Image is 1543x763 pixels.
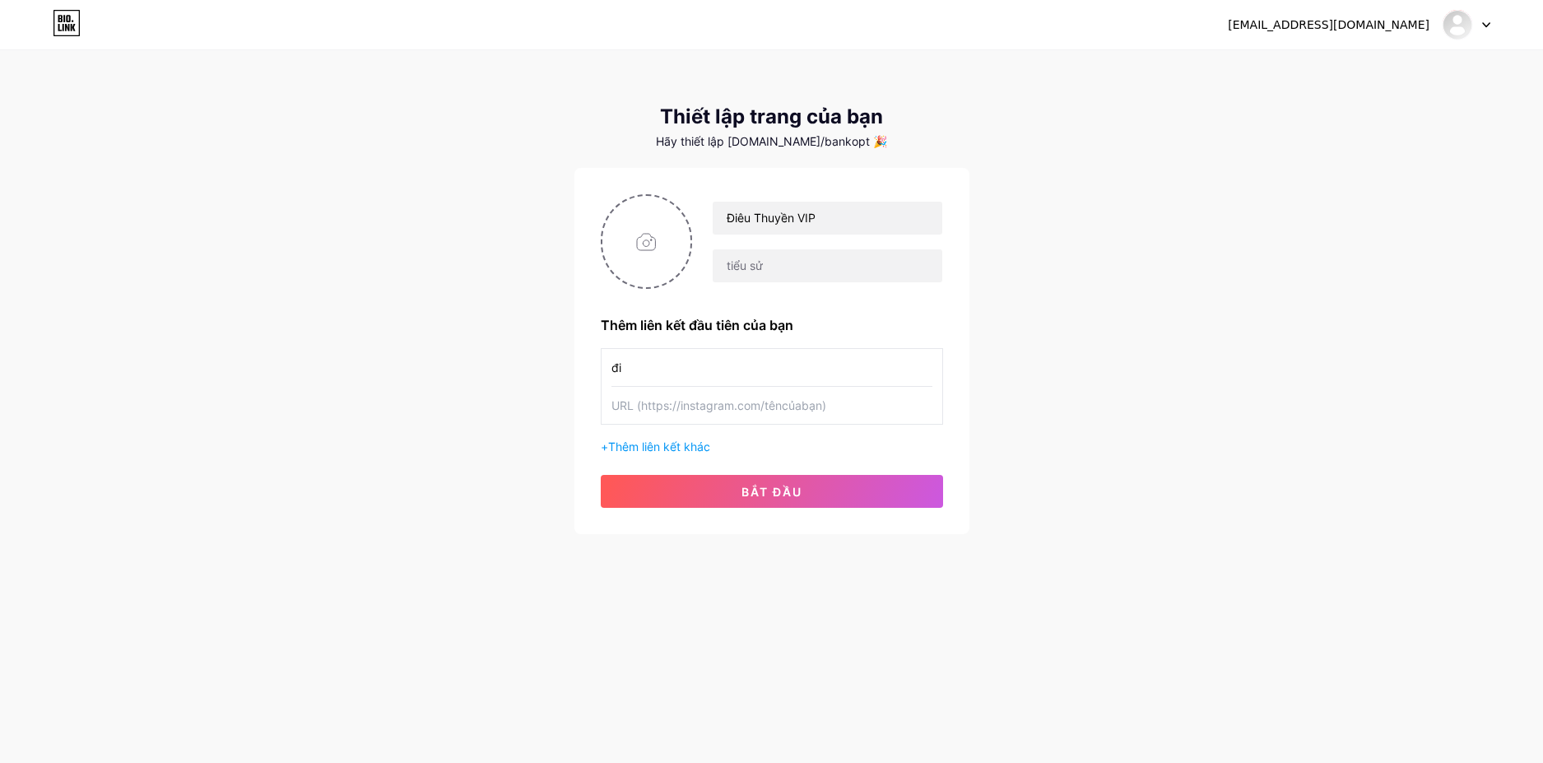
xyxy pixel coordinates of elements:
[608,440,710,454] font: Thêm liên kết khác
[713,249,941,282] input: tiểu sử
[601,317,793,333] font: Thêm liên kết đầu tiên của bạn
[601,475,943,508] button: bắt đầu
[1442,9,1473,40] img: ngân hàng o
[611,349,932,386] input: Tên liên kết (Instagram của tôi)
[741,485,802,499] font: bắt đầu
[713,202,941,235] input: Tên của bạn
[656,134,887,148] font: Hãy thiết lập [DOMAIN_NAME]/bankopt 🎉
[1228,18,1429,31] font: [EMAIL_ADDRESS][DOMAIN_NAME]
[611,387,932,424] input: URL (https://instagram.com/têncủabạn)
[601,440,608,454] font: +
[660,105,883,128] font: Thiết lập trang của bạn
